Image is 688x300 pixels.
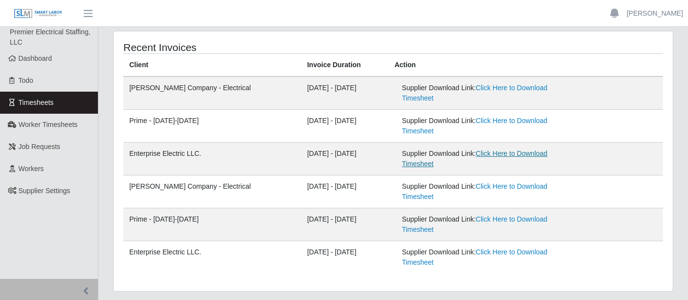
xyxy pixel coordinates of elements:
td: [DATE] - [DATE] [301,110,388,143]
span: Worker Timesheets [19,121,77,128]
div: Supplier Download Link: [402,83,563,103]
td: [DATE] - [DATE] [301,76,388,110]
span: Premier Electrical Staffing, LLC [10,28,91,46]
img: SLM Logo [14,8,63,19]
span: Timesheets [19,99,54,106]
span: Workers [19,165,44,173]
td: [DATE] - [DATE] [301,143,388,175]
th: Client [123,54,301,77]
td: Prime - [DATE]-[DATE] [123,208,301,241]
td: [PERSON_NAME] Company - Electrical [123,175,301,208]
td: [DATE] - [DATE] [301,175,388,208]
div: Supplier Download Link: [402,247,563,268]
div: Supplier Download Link: [402,149,563,169]
div: Supplier Download Link: [402,181,563,202]
span: Dashboard [19,54,52,62]
td: Enterprise Electric LLC. [123,241,301,274]
span: Job Requests [19,143,61,150]
th: Action [389,54,663,77]
h4: Recent Invoices [123,41,340,53]
span: Todo [19,76,33,84]
td: [PERSON_NAME] Company - Electrical [123,76,301,110]
div: Supplier Download Link: [402,116,563,136]
th: Invoice Duration [301,54,388,77]
span: Supplier Settings [19,187,71,195]
td: Prime - [DATE]-[DATE] [123,110,301,143]
td: [DATE] - [DATE] [301,241,388,274]
td: Enterprise Electric LLC. [123,143,301,175]
div: Supplier Download Link: [402,214,563,235]
a: [PERSON_NAME] [627,8,683,19]
td: [DATE] - [DATE] [301,208,388,241]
